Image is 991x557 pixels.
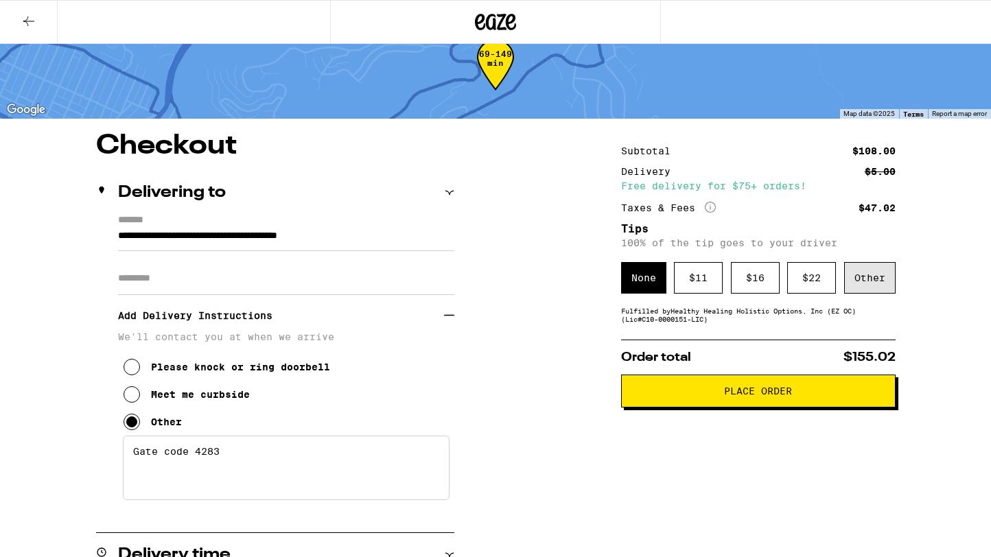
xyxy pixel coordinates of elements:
button: Place Order [621,375,896,407]
div: Free delivery for $75+ orders! [621,181,896,191]
p: 100% of the tip goes to your driver [621,237,896,248]
span: $155.02 [843,351,896,364]
button: Meet me curbside [124,381,250,408]
button: Other [124,408,182,436]
span: Order total [621,351,691,364]
a: Terms [903,110,924,118]
span: Map data ©2025 [843,110,895,117]
button: Please knock or ring doorbell [124,353,330,381]
p: We'll contact you at when we arrive [118,331,454,342]
div: $47.02 [859,203,896,213]
div: $ 22 [787,262,836,294]
div: $ 11 [674,262,723,294]
div: Other [844,262,896,294]
h3: Add Delivery Instructions [118,300,444,331]
img: Google [3,101,49,119]
div: None [621,262,666,294]
div: Taxes & Fees [621,202,716,214]
div: Fulfilled by Healthy Healing Holistic Options, Inc (EZ OC) (Lic# C10-0000151-LIC ) [621,307,896,323]
h5: Tips [621,224,896,235]
div: Other [151,416,182,427]
a: Open this area in Google Maps (opens a new window) [3,101,49,119]
h1: Checkout [96,132,454,160]
div: $ 16 [731,262,780,294]
div: Subtotal [621,146,680,156]
a: Report a map error [932,110,987,117]
div: Delivery [621,167,680,176]
div: $108.00 [852,146,896,156]
h2: Delivering to [118,185,226,201]
div: Meet me curbside [151,389,250,400]
div: $5.00 [865,167,896,176]
div: 69-149 min [477,49,514,101]
span: Place Order [724,386,792,396]
div: Please knock or ring doorbell [151,362,330,372]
